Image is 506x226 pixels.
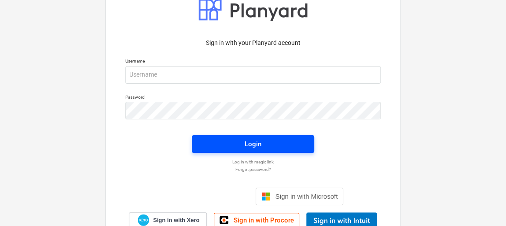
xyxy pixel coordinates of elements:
[275,193,338,200] span: Sign in with Microsoft
[125,94,381,102] p: Password
[121,167,385,172] a: Forgot password?
[125,38,381,48] p: Sign in with your Planyard account
[261,192,270,201] img: Microsoft logo
[138,214,149,226] img: Xero logo
[125,58,381,66] p: Username
[234,216,293,224] span: Sign in with Procore
[462,184,506,226] div: Chatt-widget
[192,135,314,153] button: Login
[158,187,253,206] iframe: Knappen Logga in med Google
[245,138,261,150] div: Login
[121,159,385,165] a: Log in with magic link
[153,216,199,224] span: Sign in with Xero
[462,184,506,226] iframe: Chat Widget
[125,66,381,84] input: Username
